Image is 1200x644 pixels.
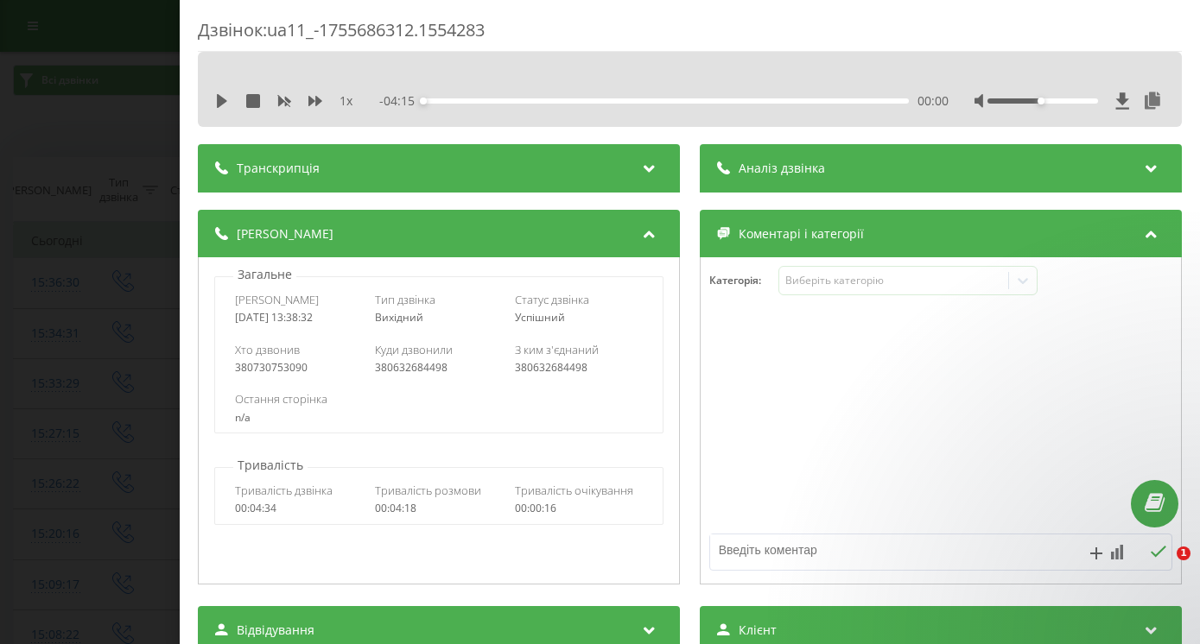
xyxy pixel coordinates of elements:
[515,292,589,307] span: Статус дзвінка
[375,310,423,325] span: Вихідний
[420,98,427,104] div: Accessibility label
[515,310,565,325] span: Успішний
[739,622,777,639] span: Клієнт
[375,362,503,374] div: 380632684498
[515,362,643,374] div: 380632684498
[1038,98,1045,104] div: Accessibility label
[515,483,633,498] span: Тривалість очікування
[340,92,352,110] span: 1 x
[1141,546,1183,588] iframe: Intercom live chat
[375,342,453,357] span: Куди дзвонили
[233,266,296,283] p: Загальне
[235,483,333,498] span: Тривалість дзвінка
[375,483,481,498] span: Тривалість розмови
[235,362,363,374] div: 380730753090
[235,502,363,515] div: 00:04:34
[237,622,314,639] span: Відвідування
[237,160,320,177] span: Транскрипція
[237,225,333,243] span: [PERSON_NAME]
[235,312,363,324] div: [DATE] 13:38:32
[917,92,949,110] span: 00:00
[233,457,308,474] p: Тривалість
[235,342,300,357] span: Хто дзвонив
[1177,546,1190,560] span: 1
[739,160,825,177] span: Аналіз дзвінка
[709,275,778,287] h4: Категорія :
[235,292,319,307] span: [PERSON_NAME]
[198,18,1182,52] div: Дзвінок : ua11_-1755686312.1554283
[375,502,503,515] div: 00:04:18
[379,92,423,110] span: - 04:15
[786,274,1002,287] div: Виберіть категорію
[235,412,643,424] div: n/a
[739,225,864,243] span: Коментарі і категорії
[515,342,599,357] span: З ким з'єднаний
[515,502,643,515] div: 00:00:16
[375,292,435,307] span: Тип дзвінка
[235,391,327,407] span: Остання сторінка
